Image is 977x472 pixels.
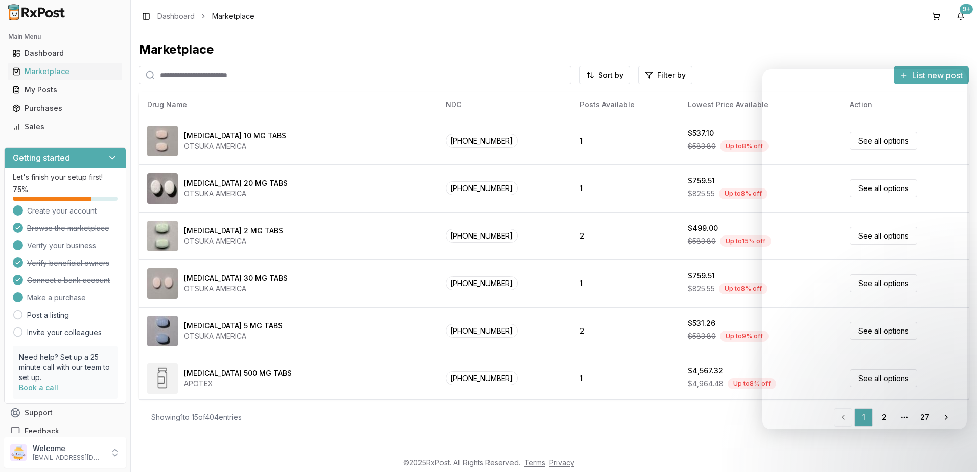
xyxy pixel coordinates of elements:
button: Sales [4,119,126,135]
div: Up to 9 % off [720,331,769,342]
a: Dashboard [157,11,195,21]
div: [MEDICAL_DATA] 20 MG TABS [184,178,288,188]
nav: breadcrumb [157,11,254,21]
span: $583.80 [688,236,716,246]
span: List new post [912,69,963,81]
span: Feedback [25,426,59,436]
div: APOTEX [184,379,292,389]
div: $759.51 [688,271,715,281]
span: 75 % [13,184,28,195]
td: 1 [572,355,680,402]
p: Let's finish your setup first! [13,172,118,182]
td: 2 [572,307,680,355]
div: OTSUKA AMERICA [184,188,288,199]
span: [PHONE_NUMBER] [446,371,518,385]
span: $825.55 [688,284,715,294]
div: [MEDICAL_DATA] 500 MG TABS [184,368,292,379]
span: Sort by [598,70,623,80]
div: $4,567.32 [688,366,723,376]
div: 9+ [960,4,973,14]
div: Up to 8 % off [720,140,769,152]
span: Verify your business [27,241,96,251]
span: $583.80 [688,141,716,151]
div: [MEDICAL_DATA] 5 MG TABS [184,321,283,331]
span: Make a purchase [27,293,86,303]
a: Post a listing [27,310,69,320]
a: Marketplace [8,62,122,81]
a: Purchases [8,99,122,117]
img: Abilify 20 MG TABS [147,173,178,204]
span: [PHONE_NUMBER] [446,324,518,338]
p: Welcome [33,443,104,454]
td: 1 [572,259,680,307]
td: 1 [572,164,680,212]
a: Sales [8,117,122,136]
img: Abilify 10 MG TABS [147,126,178,156]
td: 1 [572,117,680,164]
span: Browse the marketplace [27,223,109,233]
div: $531.26 [688,318,715,328]
div: OTSUKA AMERICA [184,284,288,294]
span: [PHONE_NUMBER] [446,276,518,290]
button: Filter by [638,66,692,84]
span: [PHONE_NUMBER] [446,134,518,148]
iframe: Intercom live chat [762,69,967,429]
div: OTSUKA AMERICA [184,236,283,246]
button: 9+ [952,8,969,25]
div: Up to 8 % off [719,283,767,294]
button: Support [4,404,126,422]
span: Verify beneficial owners [27,258,109,268]
div: My Posts [12,85,118,95]
th: NDC [437,92,572,117]
span: Create your account [27,206,97,216]
img: Abilify 5 MG TABS [147,316,178,346]
span: $583.80 [688,331,716,341]
span: $825.55 [688,188,715,199]
p: [EMAIL_ADDRESS][DOMAIN_NAME] [33,454,104,462]
img: RxPost Logo [4,4,69,20]
div: Up to 8 % off [719,188,767,199]
iframe: Intercom live chat [942,437,967,462]
button: Marketplace [4,63,126,80]
button: Dashboard [4,45,126,61]
div: OTSUKA AMERICA [184,331,283,341]
img: User avatar [10,444,27,461]
span: Marketplace [212,11,254,21]
h2: Main Menu [8,33,122,41]
div: Dashboard [12,48,118,58]
span: $4,964.48 [688,379,724,389]
div: Sales [12,122,118,132]
a: Invite your colleagues [27,327,102,338]
p: Need help? Set up a 25 minute call with our team to set up. [19,352,111,383]
span: [PHONE_NUMBER] [446,181,518,195]
div: Purchases [12,103,118,113]
span: Filter by [657,70,686,80]
div: [MEDICAL_DATA] 30 MG TABS [184,273,288,284]
img: Abiraterone Acetate 500 MG TABS [147,363,178,394]
div: OTSUKA AMERICA [184,141,286,151]
th: Posts Available [572,92,680,117]
div: Up to 8 % off [728,378,776,389]
span: [PHONE_NUMBER] [446,229,518,243]
div: $759.51 [688,176,715,186]
div: Up to 15 % off [720,235,771,247]
button: Sort by [579,66,630,84]
button: My Posts [4,82,126,98]
div: Showing 1 to 15 of 404 entries [151,412,242,422]
h3: Getting started [13,152,70,164]
a: Privacy [549,458,574,467]
button: Feedback [4,422,126,440]
span: Connect a bank account [27,275,110,286]
a: Terms [524,458,545,467]
img: Abilify 30 MG TABS [147,268,178,299]
td: 2 [572,212,680,259]
div: [MEDICAL_DATA] 2 MG TABS [184,226,283,236]
a: Book a call [19,383,58,392]
button: Purchases [4,100,126,116]
div: $537.10 [688,128,714,138]
button: List new post [894,66,969,84]
th: Drug Name [139,92,437,117]
a: Dashboard [8,44,122,62]
div: $499.00 [688,223,718,233]
div: Marketplace [139,41,969,58]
